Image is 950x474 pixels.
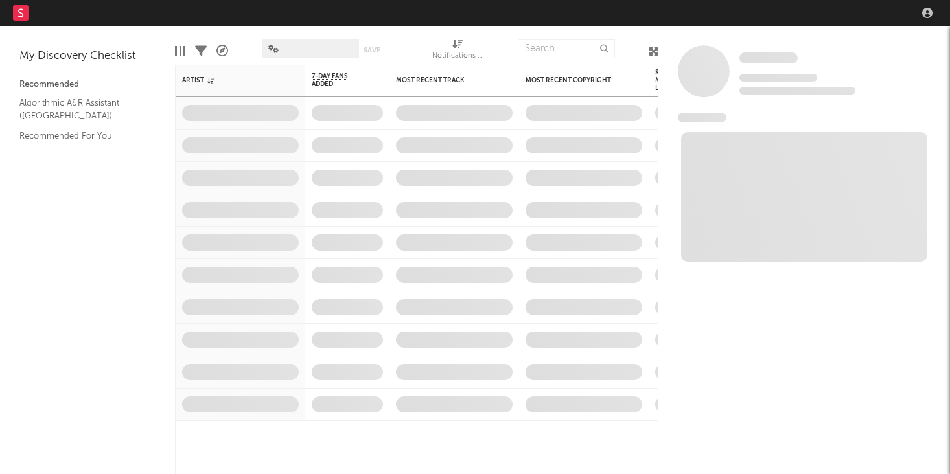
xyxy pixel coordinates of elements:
[678,113,726,122] span: News Feed
[518,39,615,58] input: Search...
[739,52,798,63] span: Some Artist
[182,76,279,84] div: Artist
[739,87,855,95] span: 0 fans last week
[739,74,817,82] span: Tracking Since: [DATE]
[19,96,143,122] a: Algorithmic A&R Assistant ([GEOGRAPHIC_DATA])
[312,73,364,88] span: 7-Day Fans Added
[364,47,380,54] button: Save
[19,77,156,93] div: Recommended
[432,32,484,70] div: Notifications (Artist)
[526,76,623,84] div: Most Recent Copyright
[655,69,701,92] div: Spotify Monthly Listeners
[175,32,185,70] div: Edit Columns
[19,129,143,143] a: Recommended For You
[739,52,798,65] a: Some Artist
[396,76,493,84] div: Most Recent Track
[216,32,228,70] div: A&R Pipeline
[432,49,484,64] div: Notifications (Artist)
[19,49,156,64] div: My Discovery Checklist
[195,32,207,70] div: Filters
